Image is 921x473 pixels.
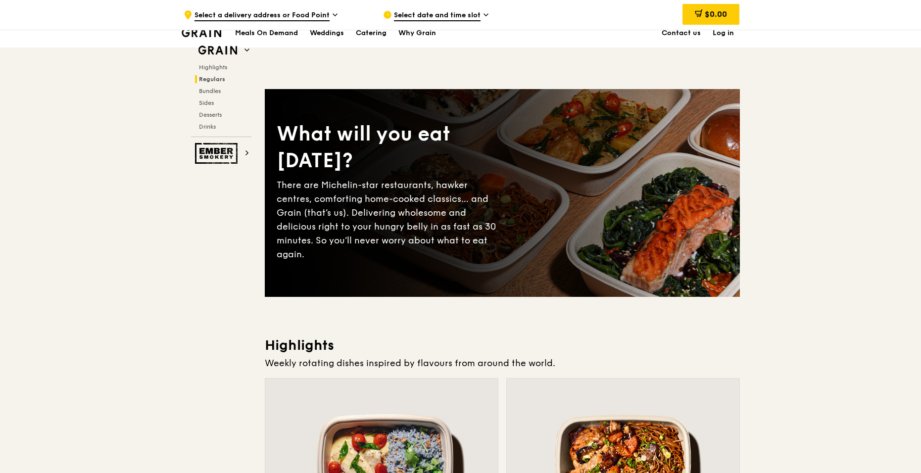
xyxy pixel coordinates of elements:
span: Regulars [199,76,225,83]
div: Weekly rotating dishes inspired by flavours from around the world. [265,356,740,370]
span: Select date and time slot [394,10,481,21]
span: Bundles [199,88,221,95]
span: Desserts [199,111,222,118]
div: Catering [356,18,387,48]
img: Grain web logo [195,42,241,59]
a: Log in [707,18,740,48]
span: Drinks [199,123,216,130]
a: Why Grain [392,18,442,48]
div: There are Michelin-star restaurants, hawker centres, comforting home-cooked classics… and Grain (... [277,178,502,261]
span: $0.00 [705,9,727,19]
div: What will you eat [DATE]? [277,121,502,174]
span: Select a delivery address or Food Point [194,10,330,21]
a: Catering [350,18,392,48]
h3: Highlights [265,336,740,354]
h1: Meals On Demand [235,28,298,38]
a: Contact us [656,18,707,48]
div: Weddings [310,18,344,48]
span: Highlights [199,64,227,71]
div: Why Grain [398,18,436,48]
img: Ember Smokery web logo [195,143,241,164]
span: Sides [199,99,214,106]
a: Weddings [304,18,350,48]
